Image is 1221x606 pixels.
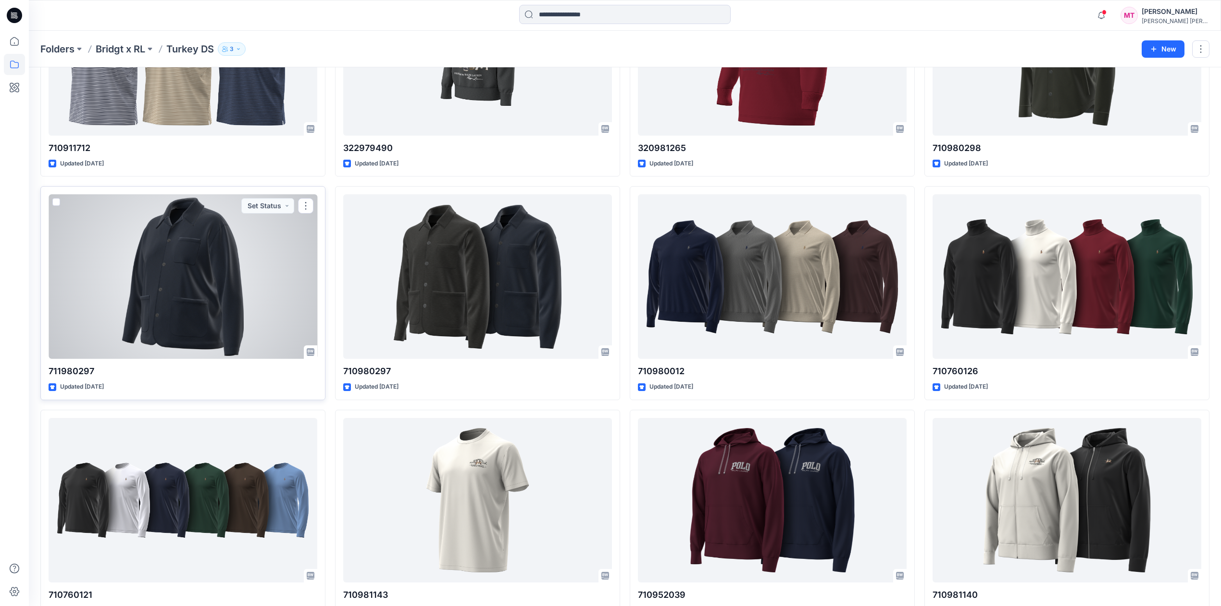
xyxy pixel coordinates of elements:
[638,588,907,602] p: 710952039
[944,382,988,392] p: Updated [DATE]
[49,365,317,378] p: 711980297
[1142,40,1184,58] button: New
[49,141,317,155] p: 710911712
[933,588,1201,602] p: 710981140
[638,141,907,155] p: 320981265
[933,365,1201,378] p: 710760126
[49,194,317,359] a: 711980297
[355,159,399,169] p: Updated [DATE]
[40,42,75,56] a: Folders
[166,42,214,56] p: Turkey DS
[638,418,907,582] a: 710952039
[933,141,1201,155] p: 710980298
[343,141,612,155] p: 322979490
[649,382,693,392] p: Updated [DATE]
[933,418,1201,582] a: 710981140
[1142,17,1209,25] div: [PERSON_NAME] [PERSON_NAME]
[343,365,612,378] p: 710980297
[343,194,612,359] a: 710980297
[60,382,104,392] p: Updated [DATE]
[1121,7,1138,24] div: MT
[638,365,907,378] p: 710980012
[355,382,399,392] p: Updated [DATE]
[49,418,317,582] a: 710760121
[944,159,988,169] p: Updated [DATE]
[1142,6,1209,17] div: [PERSON_NAME]
[96,42,145,56] a: Bridgt x RL
[649,159,693,169] p: Updated [DATE]
[230,44,234,54] p: 3
[49,588,317,602] p: 710760121
[343,588,612,602] p: 710981143
[933,194,1201,359] a: 710760126
[343,418,612,582] a: 710981143
[638,194,907,359] a: 710980012
[218,42,246,56] button: 3
[60,159,104,169] p: Updated [DATE]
